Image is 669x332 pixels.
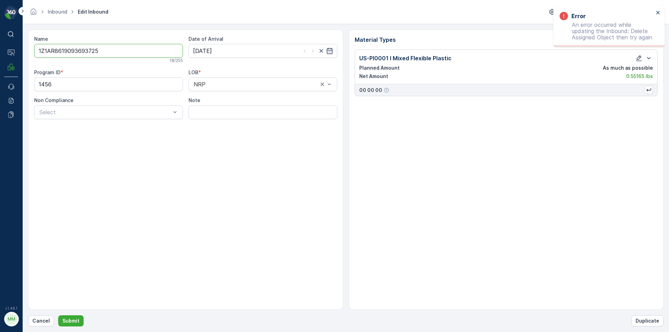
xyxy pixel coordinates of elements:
[189,44,337,58] input: dd/mm/yyyy
[30,10,37,16] a: Homepage
[603,64,653,71] p: As much as possible
[571,12,586,20] h3: Error
[32,317,50,324] p: Cancel
[636,317,659,324] p: Duplicate
[48,9,67,15] a: Inbound
[169,58,183,63] p: 18 / 255
[189,97,200,103] label: Note
[359,64,400,71] p: Planned Amount
[39,108,171,116] p: Select
[189,36,223,42] label: Date of Arrival
[359,54,452,62] p: US-PI0001 I Mixed Flexible Plastic
[34,36,48,42] label: Name
[355,36,658,44] p: Material Types
[28,315,54,326] button: Cancel
[34,97,74,103] label: Non Compliance
[560,22,654,40] p: An error occurred while updating the Inbound: Delete Assigned Object then try again
[656,10,661,16] button: close
[631,315,663,326] button: Duplicate
[76,8,110,15] span: Edit Inbound
[189,69,198,75] label: LOB
[58,315,84,326] button: Submit
[62,317,79,324] p: Submit
[359,73,388,80] p: Net Amount
[359,87,382,94] p: 00 00 00
[626,73,653,80] p: 0.55165 lbs
[34,69,61,75] label: Program ID
[384,87,389,93] div: Help Tooltip Icon
[6,314,17,325] div: MM
[4,306,18,310] span: v 1.48.1
[4,6,18,20] img: logo
[4,312,18,326] button: MM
